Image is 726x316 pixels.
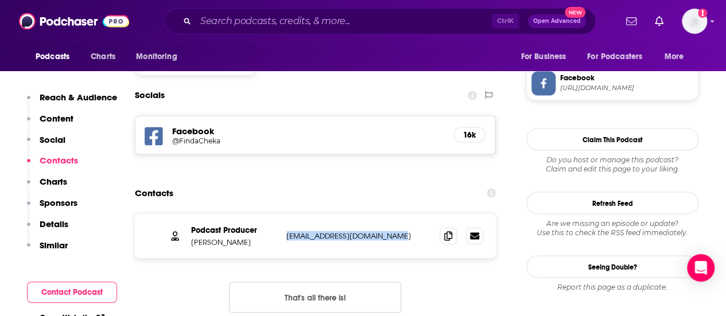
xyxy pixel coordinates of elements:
p: Details [40,219,68,229]
button: Content [27,113,73,134]
h5: 16k [463,130,476,139]
p: Charts [40,176,67,187]
button: open menu [128,46,192,68]
svg: Add a profile image [698,9,707,18]
span: Open Advanced [533,18,581,24]
h2: Socials [135,84,165,106]
button: Reach & Audience [27,92,117,113]
span: Logged in as mdekoning [682,9,707,34]
p: [PERSON_NAME] [191,237,277,247]
a: Show notifications dropdown [622,11,641,31]
button: Social [27,134,65,155]
p: Reach & Audience [40,92,117,103]
p: Contacts [40,155,78,166]
button: open menu [513,46,580,68]
p: Sponsors [40,197,77,208]
button: Show profile menu [682,9,707,34]
h2: Contacts [135,182,173,204]
div: Claim and edit this page to your liking. [526,155,698,173]
a: Charts [83,46,122,68]
a: @FindaCheka [172,136,444,145]
p: [EMAIL_ADDRESS][DOMAIN_NAME] [286,231,430,240]
div: Are we missing an episode or update? Use this to check the RSS feed immediately. [526,219,698,237]
p: Podcast Producer [191,225,277,235]
span: Podcasts [36,49,69,65]
button: Nothing here. [229,282,401,313]
img: Podchaser - Follow, Share and Rate Podcasts [19,10,129,32]
button: open menu [580,46,659,68]
input: Search podcasts, credits, & more... [196,12,492,30]
span: https://www.facebook.com/FindaCheka [560,84,693,92]
a: Seeing Double? [526,255,698,278]
div: Search podcasts, credits, & more... [164,8,596,34]
span: Ctrl K [492,14,519,29]
span: More [665,49,684,65]
p: Content [40,113,73,124]
button: Contact Podcast [27,282,117,303]
span: Facebook [560,73,693,83]
img: User Profile [682,9,707,34]
span: For Podcasters [587,49,642,65]
button: Open AdvancedNew [528,14,586,28]
button: open menu [657,46,698,68]
div: Report this page as a duplicate. [526,282,698,291]
button: Details [27,219,68,240]
button: Sponsors [27,197,77,219]
span: Charts [91,49,115,65]
p: Social [40,134,65,145]
p: Similar [40,240,68,251]
button: Claim This Podcast [526,128,698,150]
button: Refresh Feed [526,192,698,214]
a: Show notifications dropdown [650,11,668,31]
button: Contacts [27,155,78,176]
button: Similar [27,240,68,261]
span: Do you host or manage this podcast? [526,155,698,164]
div: Open Intercom Messenger [687,254,715,282]
h5: Facebook [172,125,444,136]
span: For Business [521,49,566,65]
a: Facebook[URL][DOMAIN_NAME] [531,71,693,95]
h5: @FindaCheka [172,136,356,145]
span: Monitoring [136,49,177,65]
button: open menu [28,46,84,68]
span: New [565,7,585,18]
button: Charts [27,176,67,197]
